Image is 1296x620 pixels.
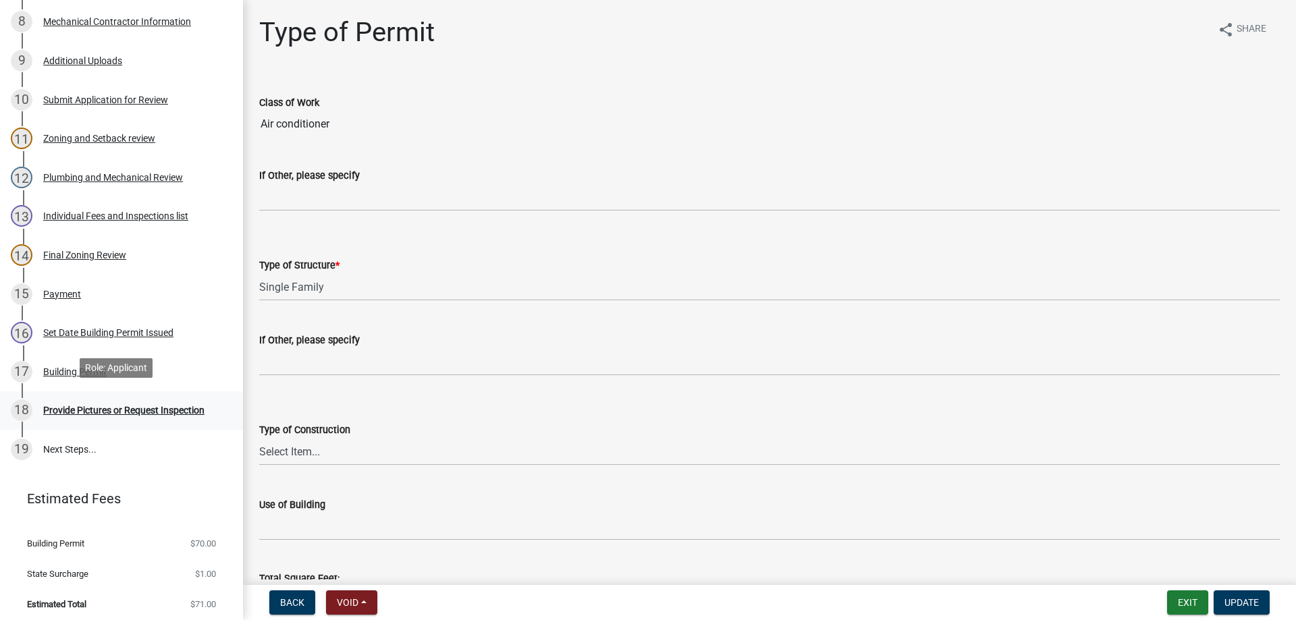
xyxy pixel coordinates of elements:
div: Payment [43,289,81,299]
span: Update [1224,597,1259,608]
div: 19 [11,439,32,460]
span: State Surcharge [27,569,88,578]
div: Provide Pictures or Request Inspection [43,405,205,415]
div: 15 [11,283,32,305]
div: Plumbing and Mechanical Review [43,173,183,182]
label: Type of Structure [259,261,340,271]
div: 17 [11,361,32,383]
div: Zoning and Setback review [43,134,155,143]
span: Share [1237,22,1266,38]
button: Back [269,590,315,615]
span: $71.00 [190,600,216,609]
div: 14 [11,244,32,266]
h1: Type of Permit [259,16,435,49]
div: 13 [11,205,32,227]
div: 11 [11,128,32,149]
a: Estimated Fees [11,485,221,512]
button: Void [326,590,377,615]
div: Additional Uploads [43,56,122,65]
span: $70.00 [190,539,216,548]
button: shareShare [1207,16,1277,43]
div: 16 [11,322,32,343]
label: Use of Building [259,501,325,510]
div: 10 [11,89,32,111]
div: Building Permit [43,367,107,376]
div: 12 [11,167,32,188]
span: Estimated Total [27,600,86,609]
div: Submit Application for Review [43,95,168,105]
div: Set Date Building Permit Issued [43,328,173,337]
div: Role: Applicant [80,358,153,378]
label: If Other, please specify [259,336,360,345]
label: Type of Construction [259,426,350,435]
div: Mechanical Contractor Information [43,17,191,26]
i: share [1218,22,1234,38]
button: Exit [1167,590,1208,615]
span: Building Permit [27,539,84,548]
label: Class of Work [259,98,319,108]
span: Back [280,597,304,608]
label: If Other, please specify [259,171,360,181]
div: Final Zoning Review [43,250,126,260]
button: Update [1214,590,1270,615]
div: Individual Fees and Inspections list [43,211,188,221]
div: 9 [11,50,32,72]
span: $1.00 [195,569,216,578]
label: Total Square Feet: [259,574,340,584]
div: 18 [11,399,32,421]
span: Void [337,597,358,608]
div: 8 [11,11,32,32]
